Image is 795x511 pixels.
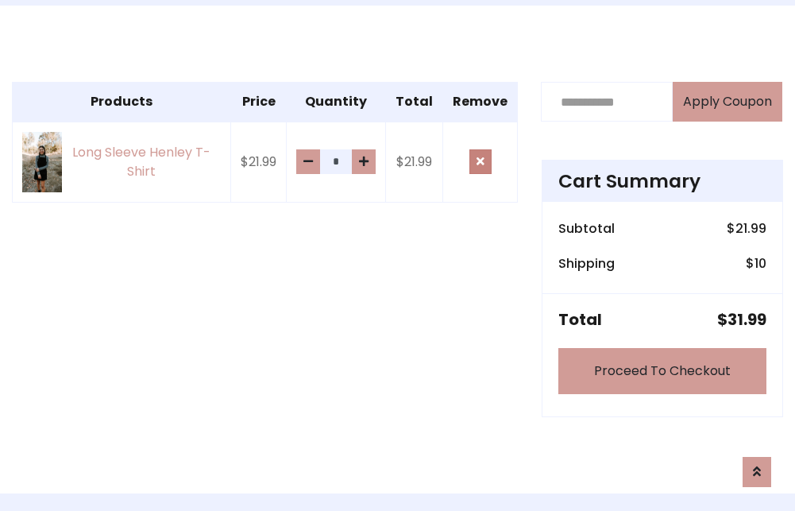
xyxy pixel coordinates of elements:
a: Proceed To Checkout [558,348,766,394]
h6: Subtotal [558,221,615,236]
td: $21.99 [386,122,443,202]
th: Price [231,83,287,122]
h5: $ [717,310,766,329]
td: $21.99 [231,122,287,202]
h6: $ [746,256,766,271]
h6: Shipping [558,256,615,271]
th: Remove [443,83,518,122]
th: Products [13,83,231,122]
th: Total [386,83,443,122]
button: Apply Coupon [673,82,782,122]
span: 21.99 [735,219,766,238]
h6: $ [727,221,766,236]
h5: Total [558,310,602,329]
span: 31.99 [727,308,766,331]
span: 10 [754,254,766,273]
th: Quantity [287,83,386,122]
h4: Cart Summary [558,170,766,192]
a: Long Sleeve Henley T-Shirt [22,132,221,192]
